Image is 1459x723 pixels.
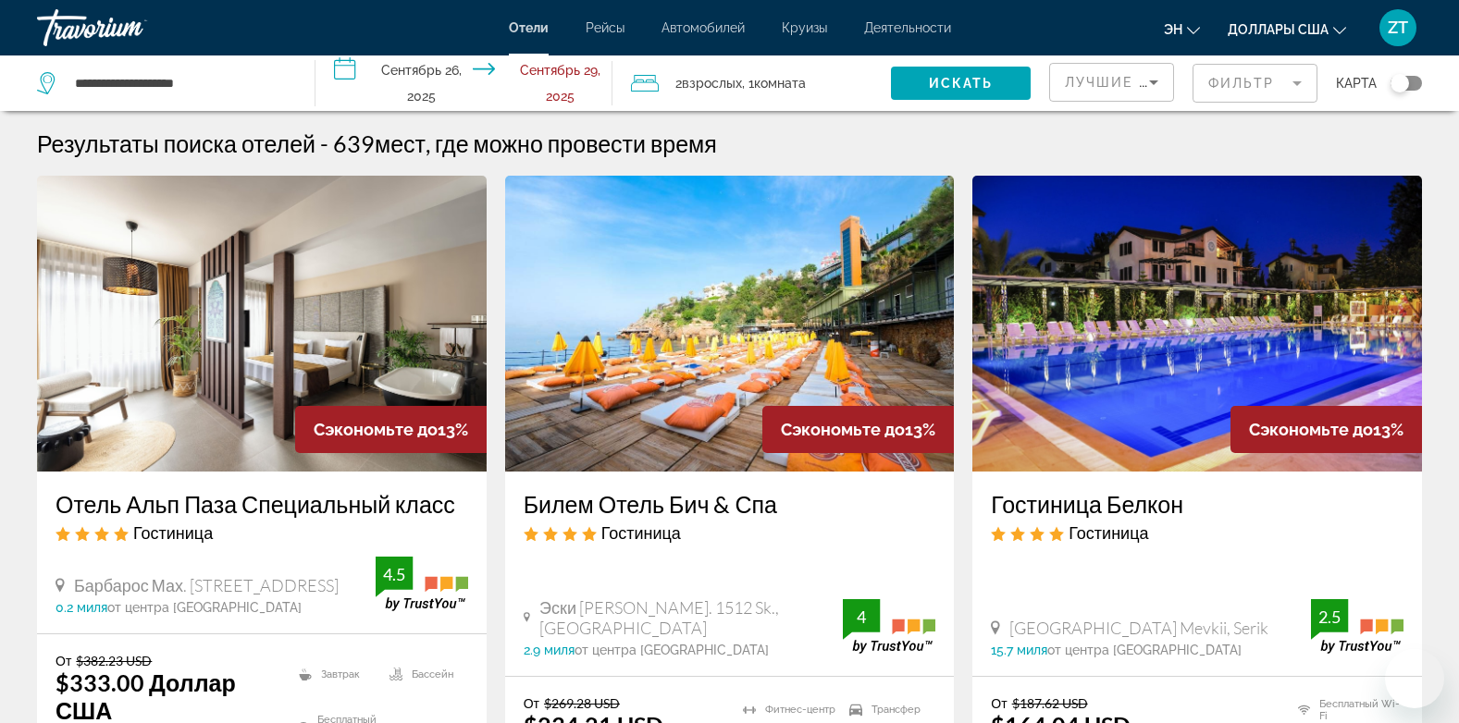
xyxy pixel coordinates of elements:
img: Изображение отеля [37,176,487,472]
span: Гостиница [133,522,213,543]
font: Бесплатный Wi-Fi [1319,698,1403,722]
button: Искать [891,67,1031,100]
span: Искать [929,76,994,91]
div: 2.5 [1311,606,1348,628]
font: 2 [675,76,682,91]
span: 2.9 миля [524,643,575,657]
h2: 639 [333,129,717,157]
span: От [56,653,71,668]
del: $269.28 USD [544,695,620,711]
div: 4.5 [376,563,413,585]
span: Гостиница [1069,522,1148,543]
iframe: Кнопка запуска окна обмена сообщениями [1385,649,1444,708]
a: Травориум [37,4,222,52]
span: Карта [1336,70,1377,96]
del: $382.23 USD [76,653,152,668]
div: 13% [295,406,487,453]
font: Трансфер [872,704,921,716]
font: , 1 [742,76,754,91]
span: Доллары США [1228,22,1329,37]
img: Изображение отеля [505,176,955,472]
button: Дата заезда: Sep 26, 2025 Дата выезда: Sep 29, 2025 [315,55,612,111]
span: Сэкономьте до [781,420,905,439]
a: Рейсы [586,20,624,35]
a: Деятельности [864,20,951,35]
del: $187.62 USD [1012,695,1088,711]
button: Пользовательское меню [1374,8,1422,47]
span: от центра [GEOGRAPHIC_DATA] [107,600,302,615]
span: от центра [GEOGRAPHIC_DATA] [1047,643,1242,657]
span: 15.7 миля [991,643,1047,657]
div: Отель 4 звезды [56,522,468,543]
span: 0.2 миля [56,600,107,615]
button: Переключить карту [1377,75,1422,92]
a: Отели [509,20,549,35]
div: 13% [762,406,954,453]
span: Гостиница [601,522,681,543]
span: мест, где можно провести время [375,129,717,157]
span: Барбарос Мах. [STREET_ADDRESS] [74,575,339,595]
div: 4 [843,606,880,628]
span: От [524,695,539,711]
span: от центра [GEOGRAPHIC_DATA] [575,643,769,657]
a: Отель Альп Паза Специальный класс [56,490,468,518]
span: Взрослых [682,76,742,91]
a: Круизы [782,20,827,35]
span: эн [1164,22,1182,37]
span: Эски [PERSON_NAME]. 1512 Sk., [GEOGRAPHIC_DATA] [539,597,843,638]
button: Изменение языка [1164,16,1200,43]
span: ZT [1388,18,1408,37]
span: Сэкономьте до [1249,420,1373,439]
div: Отель 4 звезды [524,522,936,543]
button: Фильтр [1193,63,1317,104]
span: Комната [754,76,806,91]
span: От [991,695,1007,711]
span: Сэкономьте до [314,420,438,439]
a: Автомобилей [661,20,745,35]
img: trustyou-badge.svg [843,599,935,654]
img: Изображение отеля [972,176,1422,472]
font: Завтрак [321,668,360,680]
font: Бассейн [412,668,453,680]
img: trustyou-badge.svg [376,557,468,611]
span: [GEOGRAPHIC_DATA] Mevkii, Serik [1009,618,1268,638]
font: Фитнес-центр [765,704,835,716]
button: Путешественники: 2 взрослых, 0 детей [612,55,891,111]
span: Лучшие предложения [1065,75,1262,90]
span: - [320,129,328,157]
h1: Результаты поиска отелей [37,129,315,157]
a: Билем Отель Бич & Спа [524,490,936,518]
a: Гостиница Белкон [991,490,1403,518]
button: Изменить валюту [1228,16,1346,43]
div: Отель 4 звезды [991,522,1403,543]
mat-select: Сортировать по [1065,71,1158,93]
img: trustyou-badge.svg [1311,599,1403,654]
div: 13% [1230,406,1422,453]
